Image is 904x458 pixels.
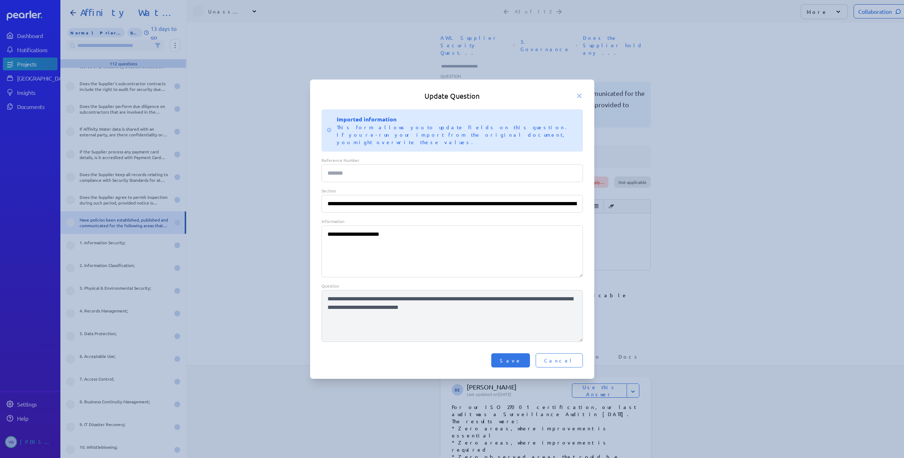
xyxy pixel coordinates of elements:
[536,353,583,367] button: Cancel
[321,157,359,163] span: Reference Number
[491,353,530,367] button: Save
[321,91,583,101] h5: Update Question
[321,188,336,193] span: Section
[321,283,339,289] span: Question
[337,115,577,124] p: Imported information
[500,357,521,364] span: Save
[337,124,577,146] p: This form allows you to update fields on this question. If you re-run your import from the origin...
[321,218,345,224] span: Information
[544,357,574,364] span: Cancel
